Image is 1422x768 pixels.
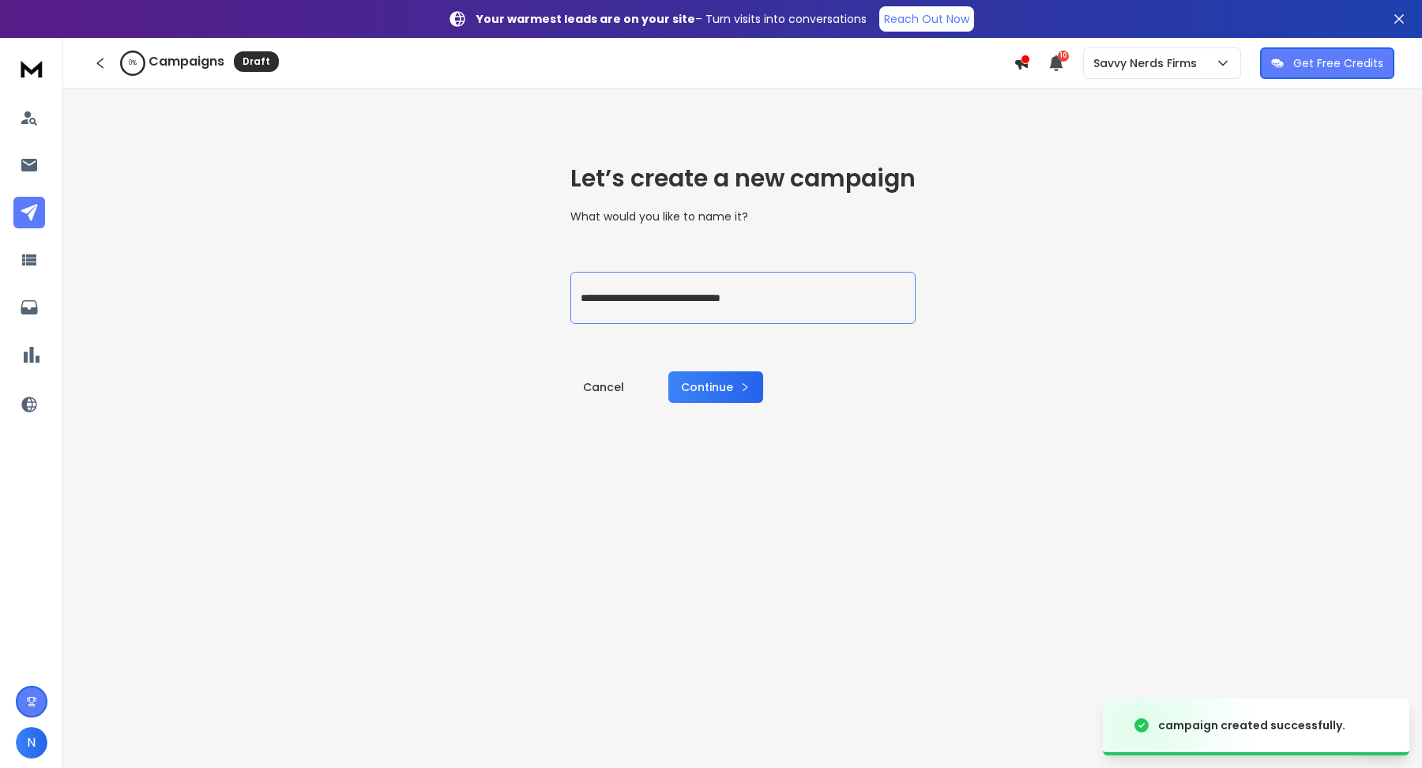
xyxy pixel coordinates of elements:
button: N [16,727,47,759]
div: Draft [234,51,279,72]
a: Cancel [570,371,637,403]
p: – Turn visits into conversations [476,11,867,27]
p: What would you like to name it? [570,209,916,224]
div: campaign created successfully. [1158,717,1345,733]
span: 10 [1058,51,1069,62]
button: Get Free Credits [1260,47,1394,79]
p: Reach Out Now [884,11,969,27]
button: Continue [668,371,763,403]
p: Get Free Credits [1293,55,1383,71]
img: logo [16,54,47,83]
strong: Your warmest leads are on your site [476,11,695,27]
p: Savvy Nerds Firms [1093,55,1203,71]
h1: Let’s create a new campaign [570,164,916,193]
a: Reach Out Now [879,6,974,32]
p: 0 % [129,58,137,68]
h1: Campaigns [149,52,224,71]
